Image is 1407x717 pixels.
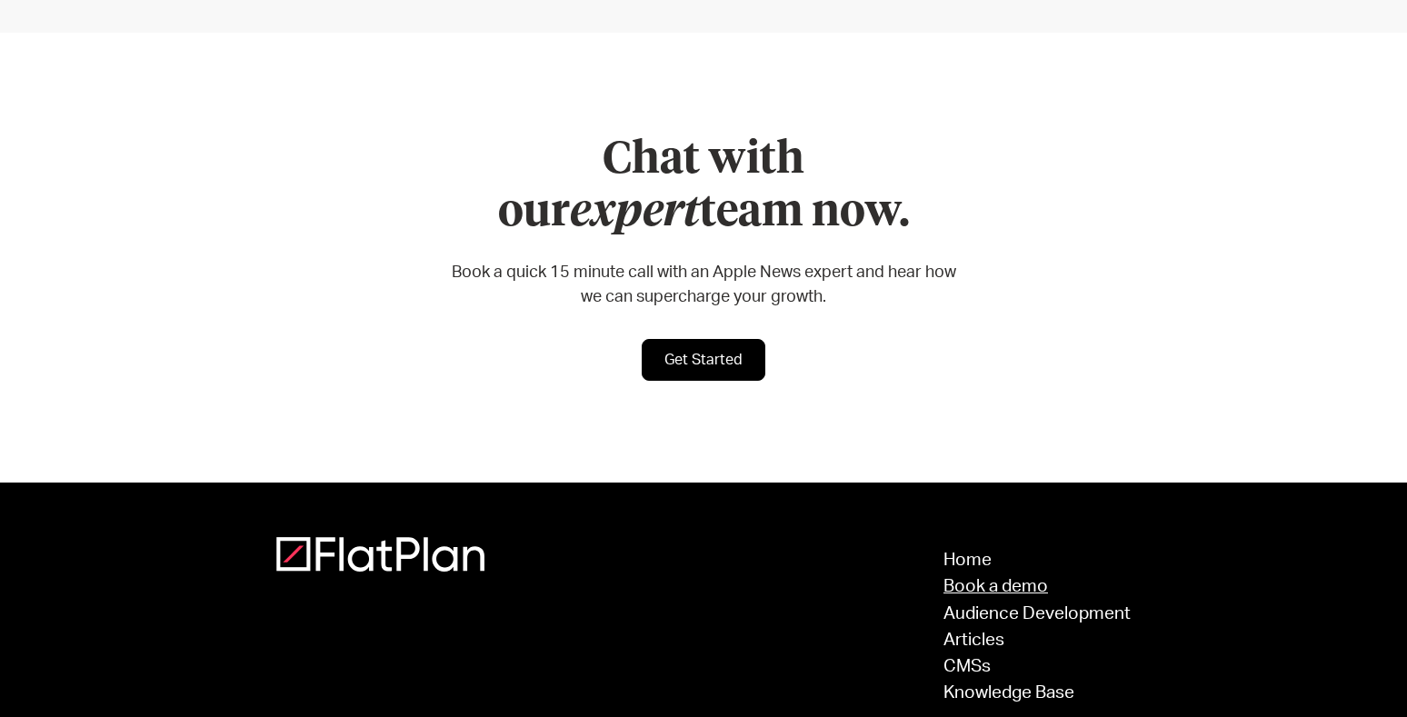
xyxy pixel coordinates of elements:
[943,632,1131,649] a: Articles
[943,684,1131,702] a: Knowledge Base
[943,658,1131,675] a: CMSs
[570,191,700,234] em: expert
[943,578,1131,595] a: Book a demo
[943,552,1131,569] a: Home
[642,339,765,381] a: Get Started
[449,261,958,310] p: Book a quick 15 minute call with an Apple News expert and hear how we can supercharge your growth.
[943,605,1131,622] a: Audience Development
[449,134,958,239] h2: Chat with our team now.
